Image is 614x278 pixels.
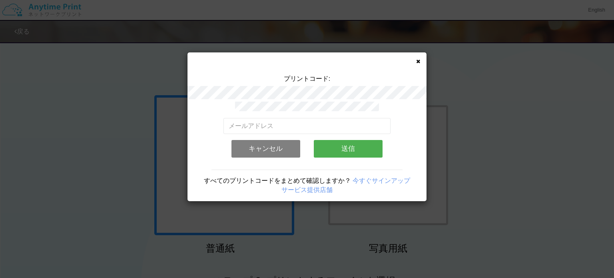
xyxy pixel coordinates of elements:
[231,140,300,158] button: キャンセル
[223,118,391,134] input: メールアドレス
[204,177,351,184] span: すべてのプリントコードをまとめて確認しますか？
[314,140,383,158] button: 送信
[284,75,330,82] span: プリントコード:
[353,177,410,184] a: 今すぐサインアップ
[281,186,333,193] a: サービス提供店舗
